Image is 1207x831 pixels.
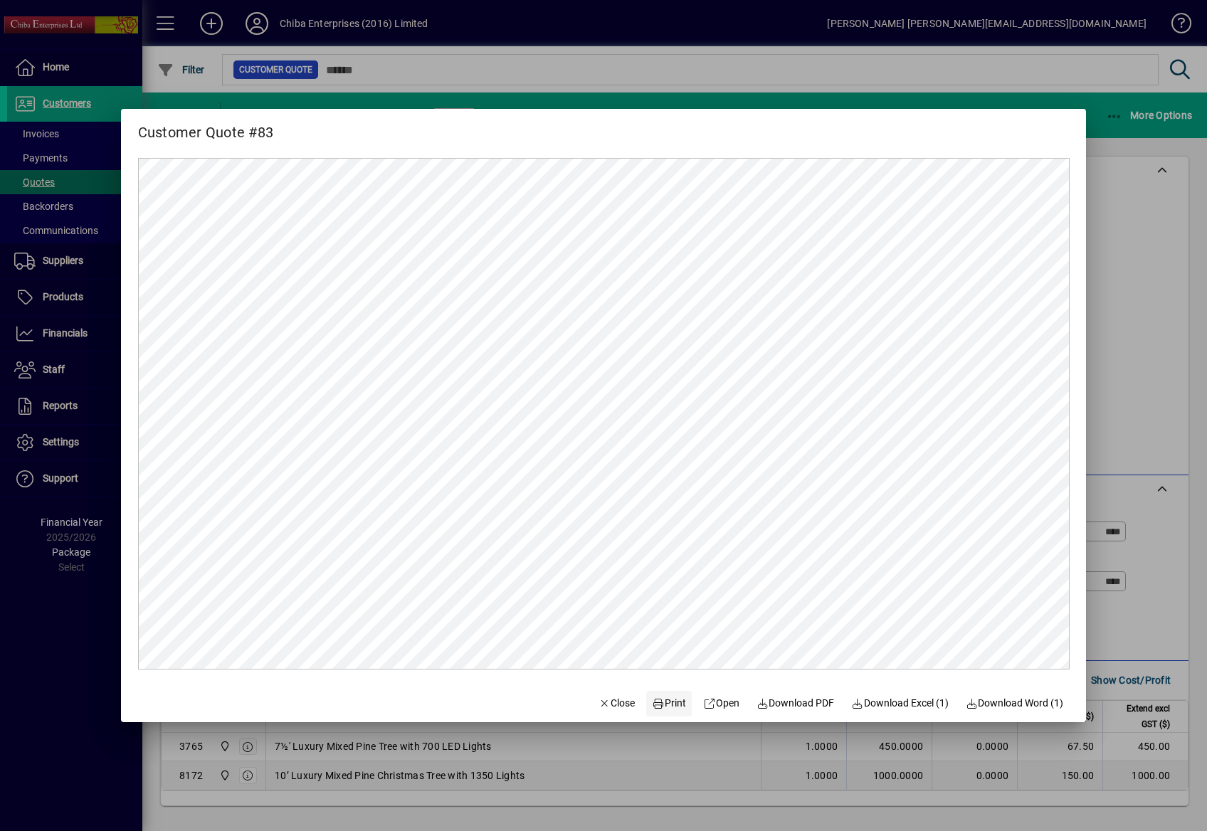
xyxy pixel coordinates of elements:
button: Print [646,691,692,716]
button: Download Excel (1) [845,691,954,716]
span: Open [703,696,739,711]
button: Download Word (1) [960,691,1070,716]
span: Close [599,696,636,711]
span: Download Excel (1) [851,696,949,711]
a: Open [697,691,745,716]
h2: Customer Quote #83 [121,109,291,144]
button: Close [593,691,641,716]
a: Download PDF [751,691,840,716]
span: Download Word (1) [966,696,1064,711]
span: Print [653,696,687,711]
span: Download PDF [757,696,835,711]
